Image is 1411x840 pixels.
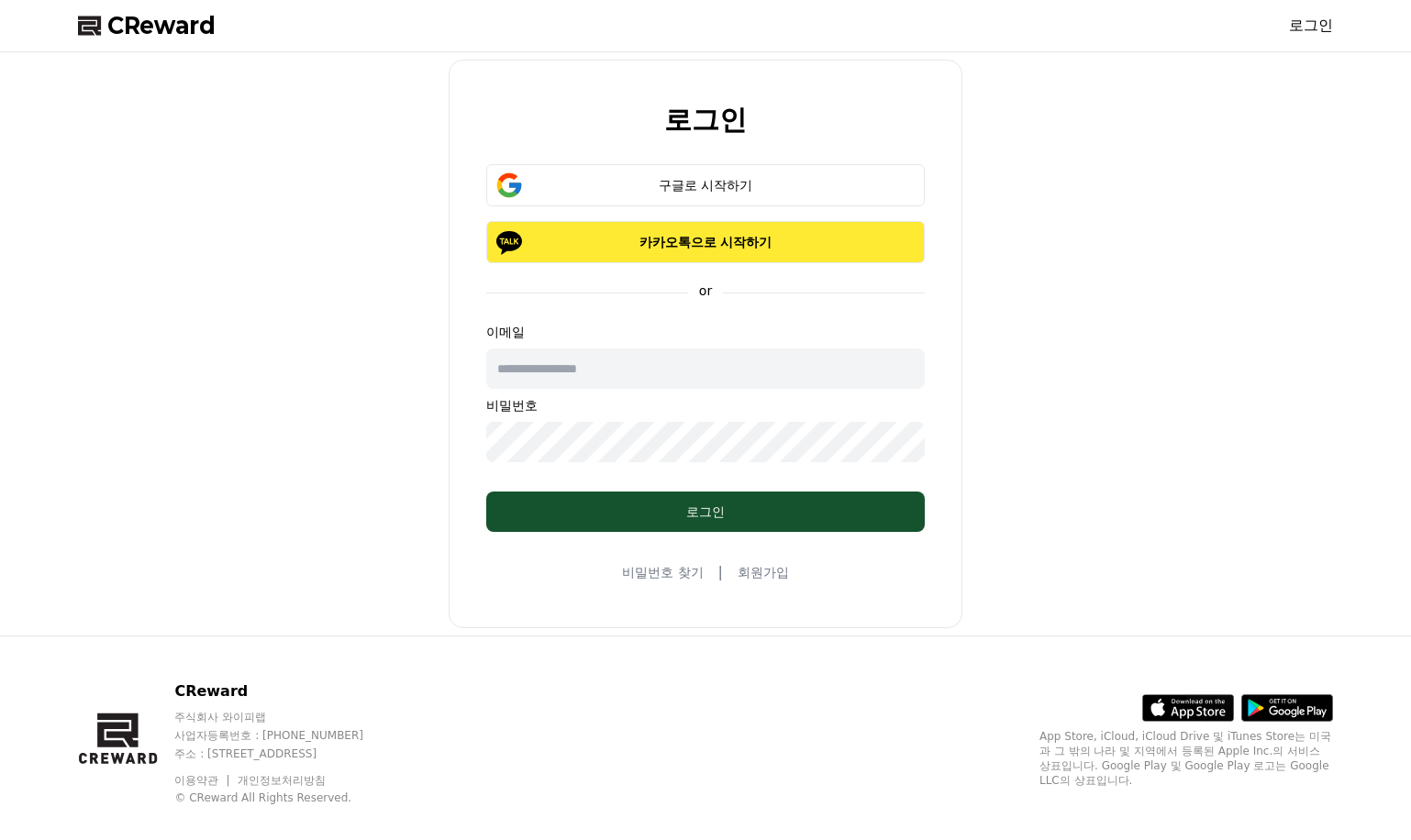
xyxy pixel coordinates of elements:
a: 로그인 [1289,15,1333,37]
button: 로그인 [486,492,925,532]
button: 카카오톡으로 시작하기 [486,221,925,263]
span: | [718,561,723,583]
a: CReward [78,11,216,40]
span: CReward [107,11,216,40]
button: 구글로 시작하기 [486,164,925,206]
p: or [688,282,723,300]
p: 비밀번호 [486,396,925,414]
p: © CReward All Rights Reserved. [174,790,398,805]
a: 개인정보처리방침 [238,774,326,787]
p: 주식회사 와이피랩 [174,710,398,724]
p: CReward [174,680,398,702]
h2: 로그인 [664,105,747,135]
a: 회원가입 [738,563,789,581]
p: 카카오톡으로 시작하기 [513,233,898,251]
a: 이용약관 [174,774,232,787]
p: 이메일 [486,323,925,341]
p: 주소 : [STREET_ADDRESS] [174,746,398,761]
a: 비밀번호 찾기 [622,563,703,581]
p: App Store, iCloud, iCloud Drive 및 iTunes Store는 미국과 그 밖의 나라 및 지역에서 등록된 Apple Inc.의 서비스 상표입니다. Goo... [1039,729,1333,788]
p: 사업자등록번호 : [PHONE_NUMBER] [174,728,398,743]
div: 구글로 시작하기 [513,176,898,194]
div: 로그인 [523,503,888,521]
